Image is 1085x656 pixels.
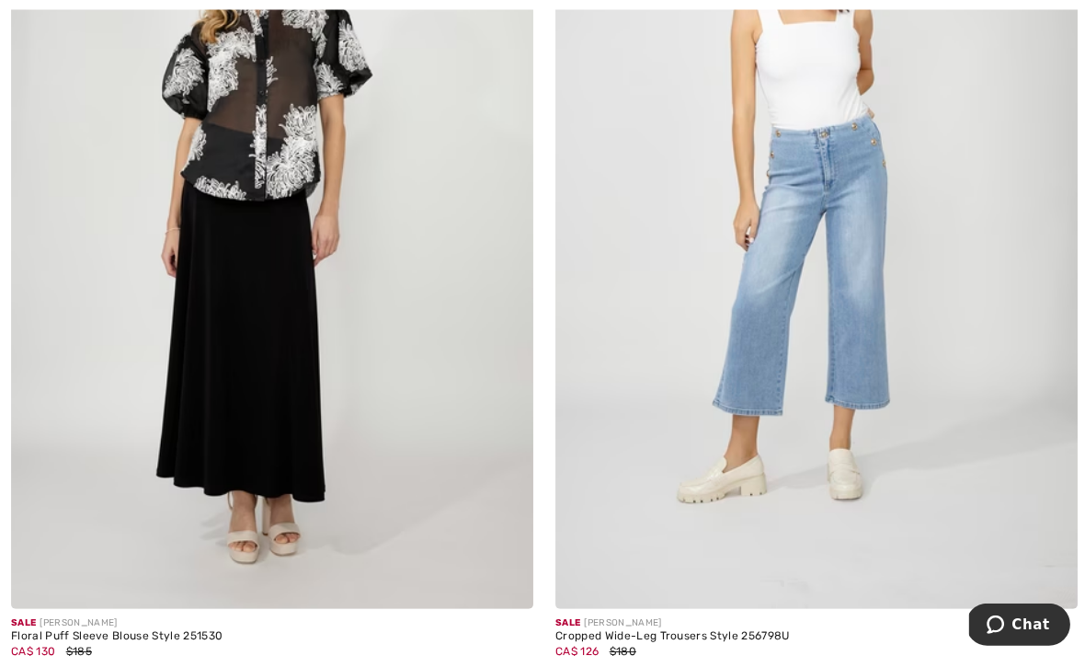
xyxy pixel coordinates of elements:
[554,615,578,626] span: Sale
[11,614,531,627] div: [PERSON_NAME]
[11,642,55,655] span: CA$ 130
[554,642,597,655] span: CA$ 126
[65,642,91,655] span: $185
[11,615,36,626] span: Sale
[607,642,634,655] span: $180
[554,614,1074,627] div: [PERSON_NAME]
[965,601,1067,647] iframe: Opens a widget where you can chat to one of our agents
[11,627,531,640] div: Floral Puff Sleeve Blouse Style 251530
[554,627,1074,640] div: Cropped Wide-Leg Trousers Style 256798U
